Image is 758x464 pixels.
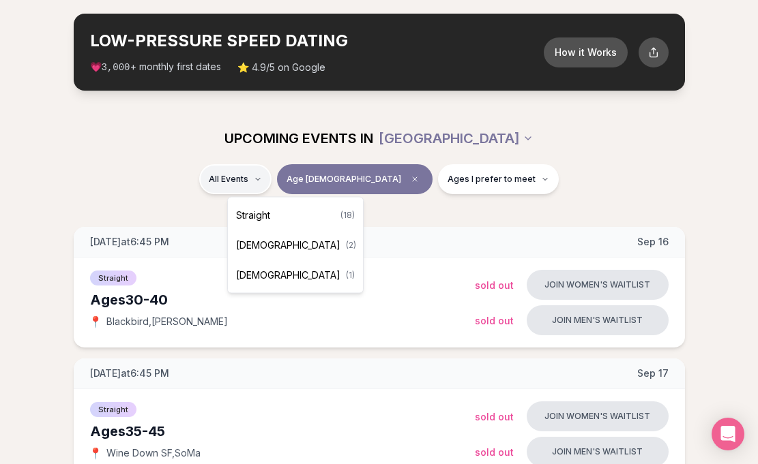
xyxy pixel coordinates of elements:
span: [DEMOGRAPHIC_DATA] [236,238,340,252]
span: ( 1 ) [346,270,355,281]
span: ( 2 ) [346,240,356,251]
span: [DEMOGRAPHIC_DATA] [236,268,340,282]
span: Straight [236,208,270,222]
span: ( 18 ) [340,210,355,221]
